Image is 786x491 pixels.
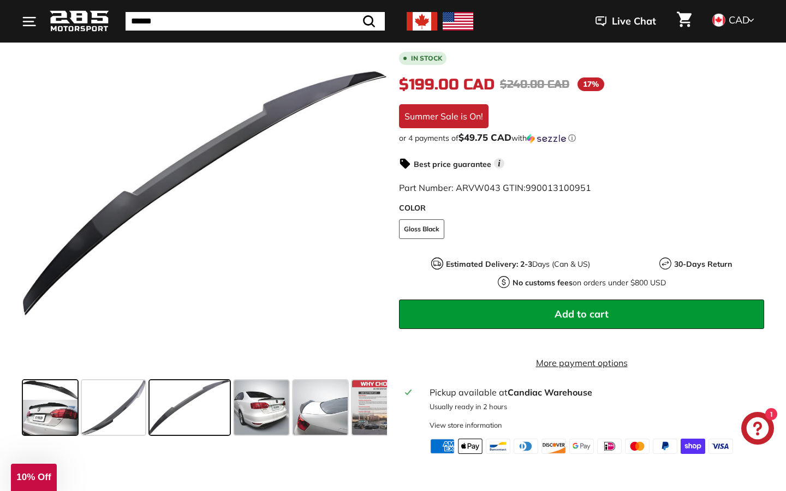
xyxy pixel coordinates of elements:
[11,464,57,491] div: 10% Off
[597,439,622,454] img: ideal
[653,439,677,454] img: paypal
[399,75,495,94] span: $199.00 CAD
[430,420,502,430] div: View store information
[399,104,489,128] div: Summer Sale is On!
[446,259,532,269] strong: Estimated Delivery: 2-3
[612,14,656,28] span: Live Chat
[430,386,758,399] div: Pickup available at
[581,8,670,35] button: Live Chat
[399,133,764,143] div: or 4 payments of$49.75 CADwithSezzle Click to learn more about Sezzle
[513,278,573,288] strong: No customs fees
[738,412,777,447] inbox-online-store-chat: Shopify online store chat
[508,387,592,398] strong: Candiac Warehouse
[126,12,385,31] input: Search
[458,439,483,454] img: apple_pay
[541,439,566,454] img: discover
[708,439,733,454] img: visa
[399,182,591,193] span: Part Number: ARVW043 GTIN:
[430,402,758,412] p: Usually ready in 2 hours
[526,182,591,193] span: 990013100951
[681,439,705,454] img: shopify_pay
[16,472,51,482] span: 10% Off
[555,308,609,320] span: Add to cart
[674,259,732,269] strong: 30-Days Return
[411,55,442,62] b: In stock
[486,439,510,454] img: bancontact
[494,158,504,169] span: i
[514,439,538,454] img: diners_club
[399,356,764,369] a: More payment options
[625,439,650,454] img: master
[49,9,109,34] img: Logo_285_Motorsport_areodynamics_components
[729,14,749,26] span: CAD
[458,131,511,143] span: $49.75 CAD
[670,3,698,40] a: Cart
[577,77,604,91] span: 17%
[527,134,566,143] img: Sezzle
[399,300,764,329] button: Add to cart
[569,439,594,454] img: google_pay
[399,202,764,214] label: COLOR
[414,159,491,169] strong: Best price guarantee
[446,259,590,270] p: Days (Can & US)
[430,439,455,454] img: american_express
[513,277,666,289] p: on orders under $800 USD
[399,133,764,143] div: or 4 payments of with
[500,77,569,91] span: $240.00 CAD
